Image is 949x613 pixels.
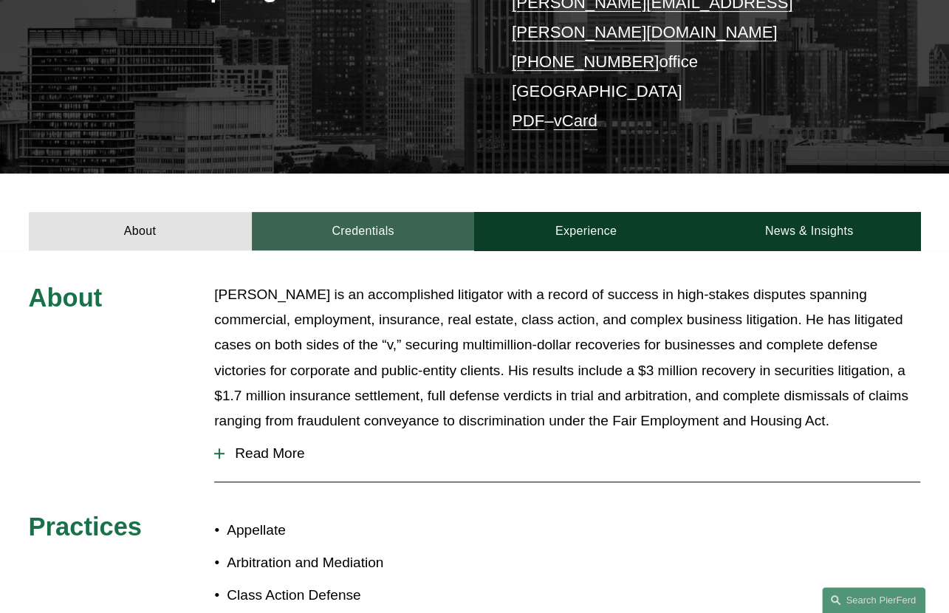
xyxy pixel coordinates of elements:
a: PDF [512,112,544,130]
span: About [29,284,103,312]
span: Practices [29,513,142,541]
a: vCard [553,112,597,130]
p: Arbitration and Mediation [227,550,474,575]
a: Credentials [252,212,475,250]
p: [PERSON_NAME] is an accomplished litigator with a record of success in high-stakes disputes spann... [214,282,920,434]
a: News & Insights [697,212,920,250]
a: About [29,212,252,250]
span: Read More [225,445,920,462]
a: Experience [474,212,697,250]
button: Read More [214,434,920,473]
p: Class Action Defense [227,583,474,608]
a: Search this site [822,587,925,613]
a: [PHONE_NUMBER] [512,52,659,71]
p: Appellate [227,518,474,543]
